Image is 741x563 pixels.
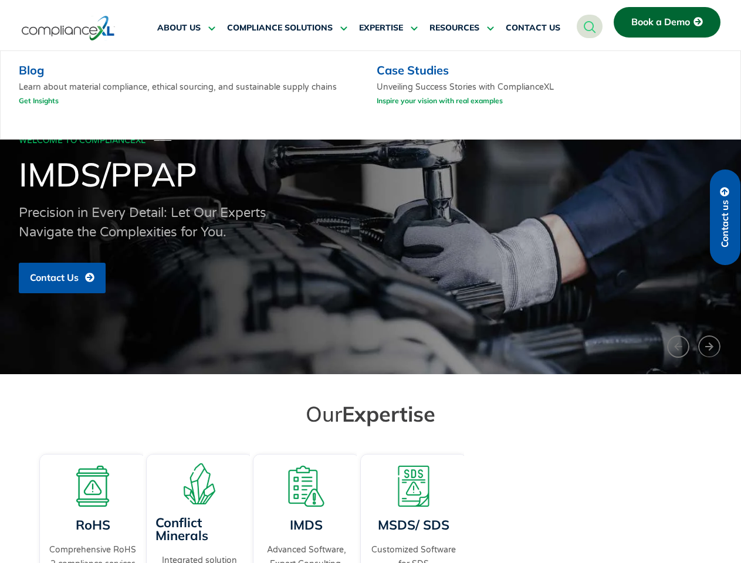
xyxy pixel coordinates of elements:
[19,93,59,108] a: Get Insights
[22,15,115,42] img: logo-one.svg
[19,136,719,146] div: WELCOME TO COMPLIANCEXL
[710,169,740,265] a: Contact us
[227,14,347,42] a: COMPLIANCE SOLUTIONS
[19,63,44,77] a: Blog
[157,14,215,42] a: ABOUT US
[155,514,208,544] a: Conflict Minerals
[19,263,106,293] a: Contact Us
[377,93,503,108] a: Inspire your vision with real examples
[393,466,434,507] img: A warning board with SDS displaying
[72,466,113,507] img: A board with a warning sign
[75,517,110,533] a: RoHS
[614,7,720,38] a: Book a Demo
[179,463,220,504] img: A representation of minerals
[359,14,418,42] a: EXPERTISE
[19,82,360,111] p: Learn about material compliance, ethical sourcing, and sustainable supply chains
[157,23,201,33] span: ABOUT US
[286,466,327,507] img: A list board with a warning
[429,23,479,33] span: RESOURCES
[720,200,730,247] span: Contact us
[42,401,699,427] h2: Our
[342,401,435,427] span: Expertise
[378,517,449,533] a: MSDS/ SDS
[359,23,403,33] span: EXPERTISE
[290,517,323,533] a: IMDS
[154,135,172,145] span: ───
[30,273,79,283] span: Contact Us
[631,17,690,28] span: Book a Demo
[506,14,560,42] a: CONTACT US
[227,23,333,33] span: COMPLIANCE SOLUTIONS
[506,23,560,33] span: CONTACT US
[377,63,449,77] a: Case Studies
[377,82,554,111] p: Unveiling Success Stories with ComplianceXL
[19,205,266,240] span: Precision in Every Detail: Let Our Experts Navigate the Complexities for You.
[19,154,723,194] h1: IMDS/PPAP
[429,14,494,42] a: RESOURCES
[577,15,603,38] a: navsearch-button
